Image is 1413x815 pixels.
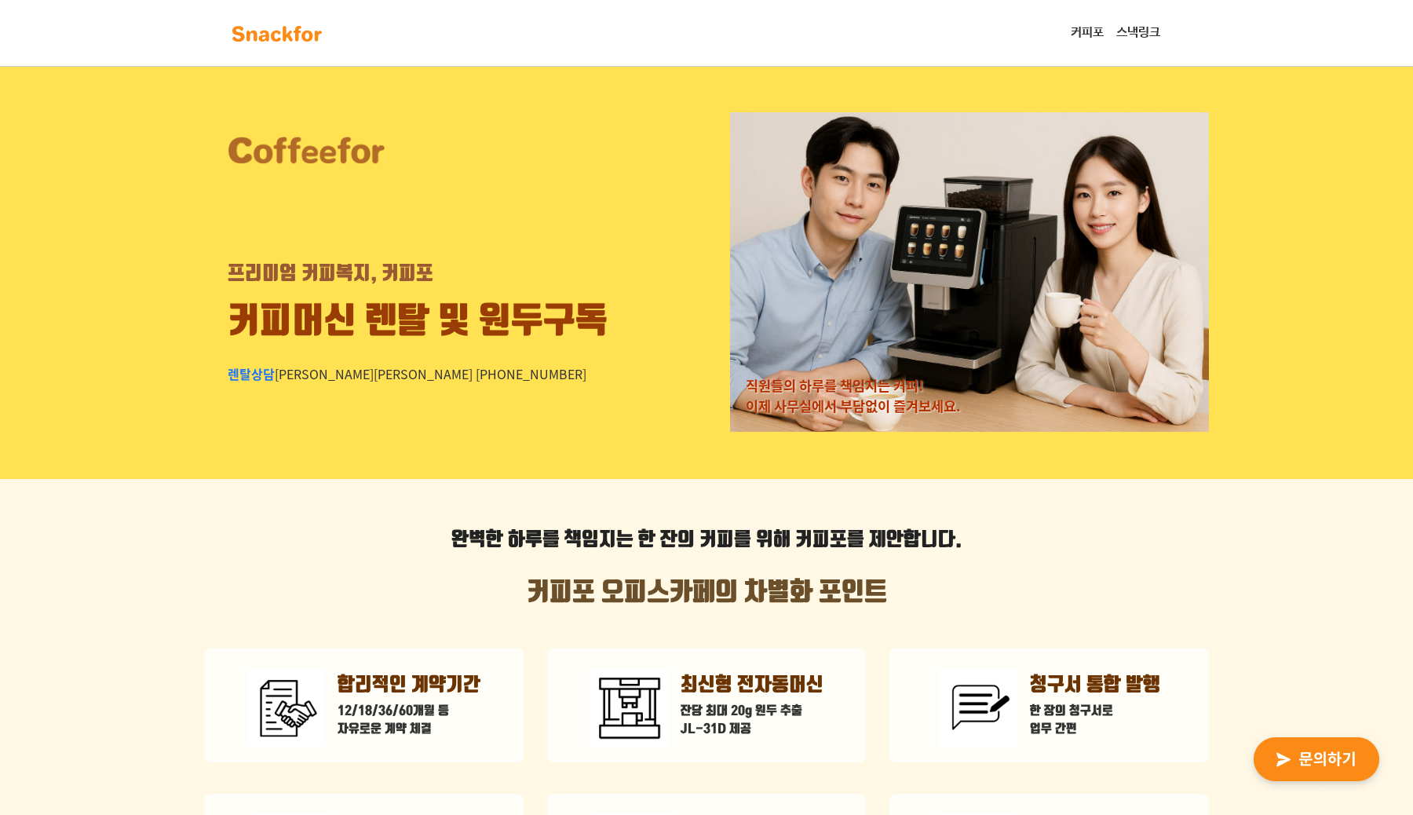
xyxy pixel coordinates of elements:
[228,21,327,46] img: background-main-color.svg
[228,364,275,383] span: 렌탈상담
[338,703,480,739] p: 12/18/36/60개월 등 자유로운 계약 체결
[204,578,1209,608] h2: 커피포 오피스카페의 차별화 포인트
[1030,703,1160,739] p: 한 장의 청구서로 업무 간편
[939,668,1017,747] img: 통합청구
[228,135,385,165] img: 커피포 로고
[228,364,586,383] div: [PERSON_NAME][PERSON_NAME] [PHONE_NUMBER]
[451,528,734,552] strong: 완벽한 하루를 책임지는 한 잔의 커피
[204,526,1209,554] p: 를 위해 커피포를 제안합니다.
[1030,671,1160,700] p: 청구서 통합 발행
[1110,17,1167,49] a: 스낵링크
[1064,17,1110,49] a: 커피포
[228,296,608,349] div: 커피머신 렌탈 및 원두구독
[746,375,961,417] div: 직원들의 하루를 책임지는 커피! 이제 사무실에서 부담없이 즐겨보세요.
[681,671,823,700] p: 최신형 전자동머신
[590,668,668,747] img: 전자동머신
[246,668,325,747] img: 계약기간
[228,260,433,288] div: 프리미엄 커피복지, 커피포
[681,703,823,739] p: 잔당 최대 20g 원두 추출 JL-31D 제공
[338,671,480,700] p: 합리적인 계약기간
[730,112,1209,432] img: 렌탈 모델 사진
